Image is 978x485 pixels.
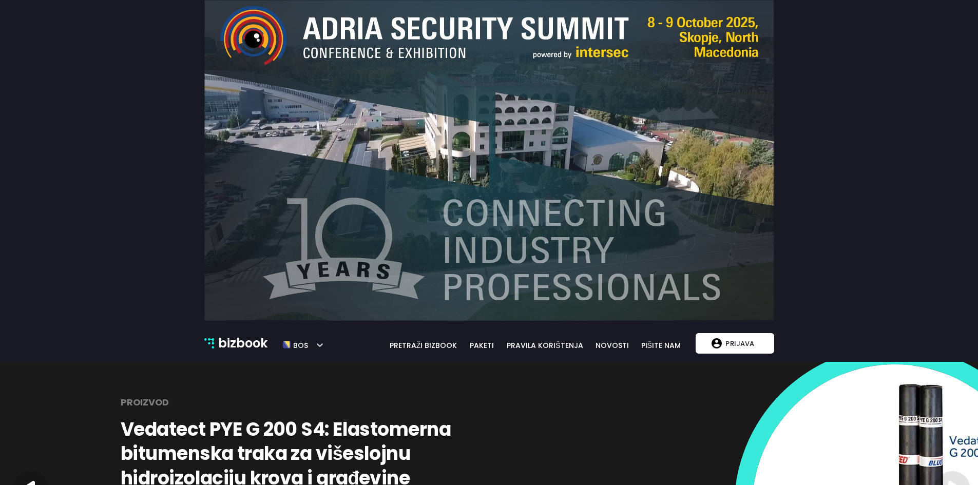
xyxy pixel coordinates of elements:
[291,337,308,350] h5: bos
[590,340,635,351] a: novosti
[500,340,589,351] a: pravila korištenja
[712,338,722,348] img: account logo
[283,337,291,354] img: bos
[204,334,268,353] a: bizbook
[464,340,500,351] a: paketi
[635,340,687,351] a: pišite nam
[722,334,758,353] p: Prijava
[696,333,774,354] button: Prijava
[218,334,267,353] p: bizbook
[121,392,169,413] h2: Proizvod
[383,340,464,351] a: pretraži bizbook
[204,338,215,348] img: bizbook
